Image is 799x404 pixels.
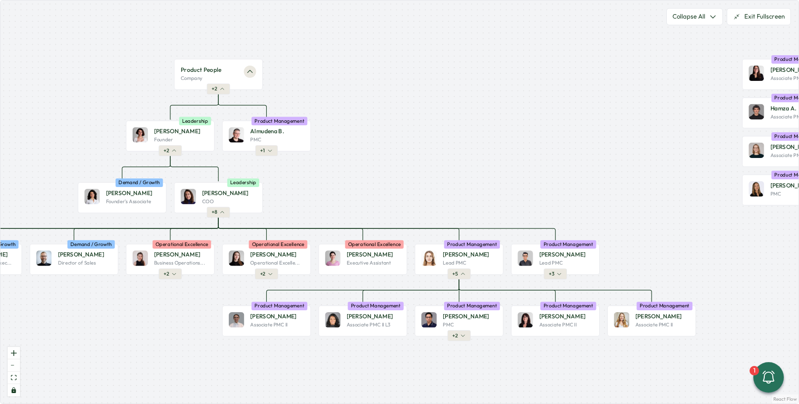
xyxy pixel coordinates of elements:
[421,312,437,327] img: Furqan Tariq
[153,240,211,248] div: Operational Excellence
[229,312,244,327] img: Amna Khattak
[222,305,311,336] div: Amna Khattak[PERSON_NAME]Associate PMC IIProduct Management
[750,366,759,375] div: 1
[539,260,563,266] p: Lead PMC
[181,75,203,81] p: Company
[347,321,390,328] p: Associate PMC II L3
[255,269,278,279] button: +2
[207,84,230,94] button: +2
[212,209,217,216] span: + 8
[443,260,466,266] p: Lead PMC
[174,182,263,213] div: Viktoria Korzhova[PERSON_NAME]COOLeadership+8
[511,305,600,336] div: Marta Ponari[PERSON_NAME]Associate PMC IIProduct Management
[607,305,696,336] div: Sarah McEwan[PERSON_NAME]Associate PMC IIProduct Management
[181,66,222,74] p: Product People
[181,189,196,204] img: Viktoria Korzhova
[347,250,393,259] p: [PERSON_NAME]
[222,120,311,151] div: Almudena BernardosAlmudena B.PMCProduct Management+1
[202,189,248,197] p: [PERSON_NAME]
[250,127,283,136] p: Almudena B.
[222,244,311,275] div: Elena Ladushyna[PERSON_NAME]Operational Excelle...Operational Excellence+2
[126,120,214,151] div: [PERSON_NAME]Leadership
[229,250,244,266] img: Elena Ladushyna
[753,362,784,393] button: 1
[517,312,533,327] img: Marta Ponari
[443,321,454,328] p: PMC
[154,127,200,136] p: [PERSON_NAME]
[347,312,393,321] p: [PERSON_NAME]
[348,302,403,310] div: Product Management
[325,250,340,266] img: Ketevan Dzukaevi
[250,321,288,328] p: Associate PMC II
[154,250,200,259] p: [PERSON_NAME]
[635,312,682,321] p: [PERSON_NAME]
[250,137,261,143] p: PMC
[614,312,629,327] img: Sarah McEwan
[421,250,437,266] img: Friederike Giese
[126,244,214,275] div: [PERSON_NAME]Business Operations...Operational Excellence
[154,260,205,266] p: Business Operations...
[207,207,230,217] button: +8
[444,302,500,310] div: Product Management
[319,244,407,275] div: Ketevan Dzukaevi[PERSON_NAME]Executive AssistantOperational Excellence
[448,330,471,341] button: +2
[448,269,471,279] button: +5
[347,260,391,266] p: Executive Assistant
[212,86,217,92] span: + 2
[252,117,307,125] div: Product Management
[452,332,458,339] span: + 2
[539,321,577,328] p: Associate PMC II
[252,302,307,310] div: Product Management
[174,59,263,90] div: Product PeopleCompany+2
[511,244,600,275] div: Hasan Naqvi[PERSON_NAME]Lead PMCProduct Management+3
[260,148,265,154] span: + 1
[635,321,673,328] p: Associate PMC II
[250,260,300,266] p: Operational Excelle...
[637,302,692,310] div: Product Management
[179,117,211,125] div: Leadership
[452,271,458,277] span: + 5
[345,240,404,248] div: Operational Excellence
[443,250,489,259] p: [PERSON_NAME]
[415,244,503,275] div: Friederike Giese[PERSON_NAME]Lead PMCProduct Management+5
[415,305,503,336] div: Furqan Tariq[PERSON_NAME]PMCProduct Management+2
[325,312,340,327] img: Angelina Costa
[549,271,554,277] span: + 3
[443,312,489,321] p: [PERSON_NAME]
[202,198,213,205] p: COO
[260,271,265,277] span: + 2
[539,312,585,321] p: [PERSON_NAME]
[540,240,596,248] div: Product Management
[250,250,296,259] p: [PERSON_NAME]
[539,250,585,259] p: [PERSON_NAME]
[517,250,533,266] img: Hasan Naqvi
[227,178,259,187] div: Leadership
[319,305,407,336] div: Angelina Costa[PERSON_NAME]Associate PMC II L3Product Management
[544,269,567,279] button: +3
[229,127,244,142] img: Almudena Bernardos
[540,302,596,310] div: Product Management
[444,240,500,248] div: Product Management
[249,240,307,248] div: Operational Excellence
[255,146,278,156] button: +1
[250,312,296,321] p: [PERSON_NAME]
